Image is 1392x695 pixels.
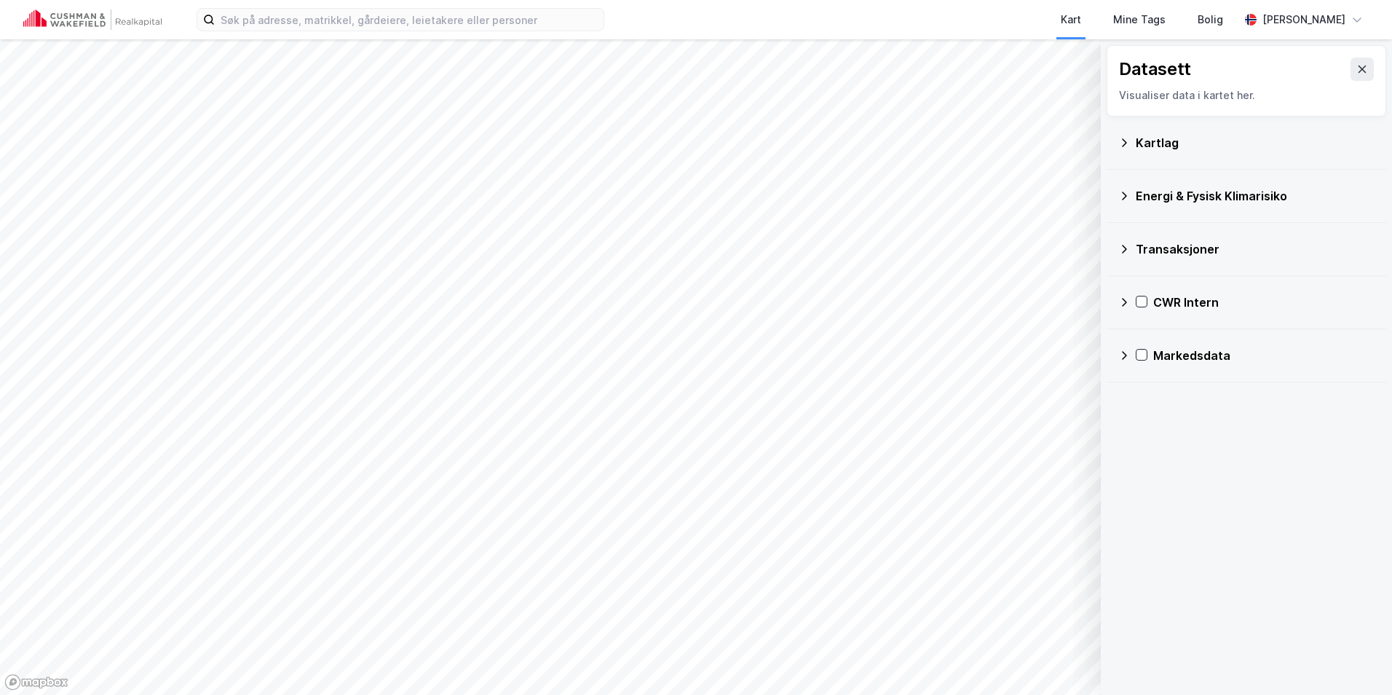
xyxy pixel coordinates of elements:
[23,9,162,30] img: cushman-wakefield-realkapital-logo.202ea83816669bd177139c58696a8fa1.svg
[1119,87,1374,104] div: Visualiser data i kartet her.
[1153,347,1375,364] div: Markedsdata
[1136,187,1375,205] div: Energi & Fysisk Klimarisiko
[1113,11,1166,28] div: Mine Tags
[215,9,604,31] input: Søk på adresse, matrikkel, gårdeiere, leietakere eller personer
[1119,58,1191,81] div: Datasett
[1136,240,1375,258] div: Transaksjoner
[1262,11,1345,28] div: [PERSON_NAME]
[1319,625,1392,695] div: Kontrollprogram for chat
[1136,134,1375,152] div: Kartlag
[1319,625,1392,695] iframe: Chat Widget
[1061,11,1081,28] div: Kart
[1198,11,1223,28] div: Bolig
[1153,294,1375,311] div: CWR Intern
[4,674,68,691] a: Mapbox homepage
